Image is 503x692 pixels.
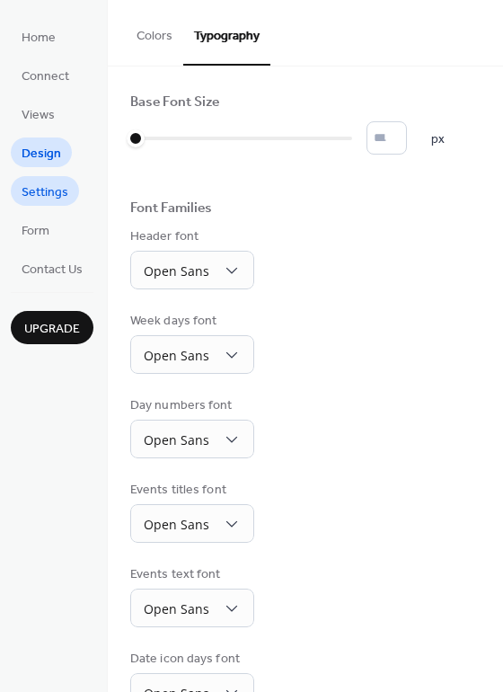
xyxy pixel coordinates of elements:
[130,93,219,112] div: Base Font Size
[130,481,251,500] div: Events titles font
[22,183,68,202] span: Settings
[431,130,445,149] span: px
[11,253,93,283] a: Contact Us
[130,396,251,415] div: Day numbers font
[11,22,66,51] a: Home
[130,565,251,584] div: Events text font
[130,650,251,669] div: Date icon days font
[11,99,66,129] a: Views
[130,312,251,331] div: Week days font
[22,222,49,241] span: Form
[144,516,209,533] span: Open Sans
[130,200,212,218] div: Font Families
[11,215,60,244] a: Form
[144,262,209,279] span: Open Sans
[11,176,79,206] a: Settings
[22,145,61,164] span: Design
[144,431,209,448] span: Open Sans
[144,347,209,364] span: Open Sans
[144,600,209,617] span: Open Sans
[11,60,80,90] a: Connect
[22,29,56,48] span: Home
[22,67,69,86] span: Connect
[130,227,251,246] div: Header font
[22,261,83,279] span: Contact Us
[22,106,55,125] span: Views
[11,311,93,344] button: Upgrade
[24,320,80,339] span: Upgrade
[11,138,72,167] a: Design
